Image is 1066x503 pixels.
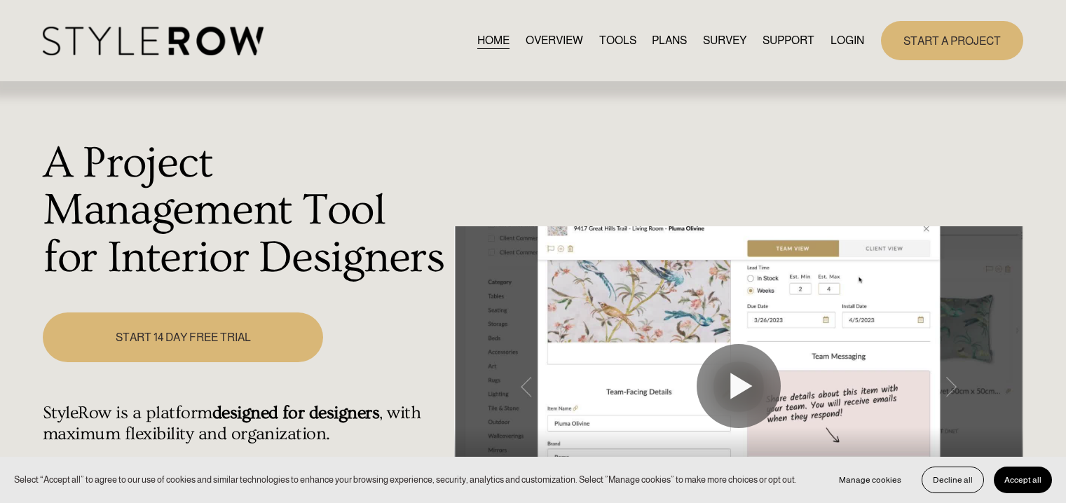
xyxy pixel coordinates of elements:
[652,31,687,50] a: PLANS
[839,475,901,485] span: Manage cookies
[763,31,814,50] a: folder dropdown
[831,31,864,50] a: LOGIN
[697,344,781,428] button: Play
[526,31,583,50] a: OVERVIEW
[703,31,746,50] a: SURVEY
[43,140,447,282] h1: A Project Management Tool for Interior Designers
[43,403,447,445] h4: StyleRow is a platform , with maximum flexibility and organization.
[881,21,1023,60] a: START A PROJECT
[922,467,984,493] button: Decline all
[14,473,797,486] p: Select “Accept all” to agree to our use of cookies and similar technologies to enhance your brows...
[933,475,973,485] span: Decline all
[1004,475,1041,485] span: Accept all
[43,27,264,55] img: StyleRow
[994,467,1052,493] button: Accept all
[763,32,814,49] span: SUPPORT
[43,312,323,362] a: START 14 DAY FREE TRIAL
[212,403,380,423] strong: designed for designers
[599,31,636,50] a: TOOLS
[828,467,912,493] button: Manage cookies
[477,31,510,50] a: HOME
